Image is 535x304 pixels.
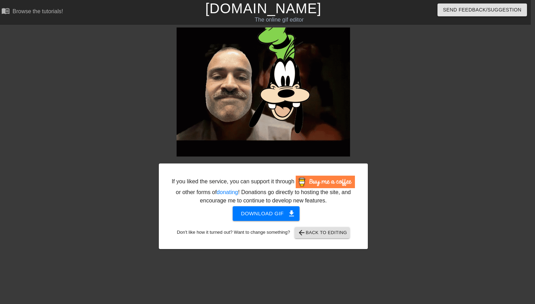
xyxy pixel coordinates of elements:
img: Buy Me A Coffee [296,176,355,188]
div: If you liked the service, you can support it through or other forms of ! Donations go directly to... [171,176,356,205]
span: Download gif [241,209,292,218]
a: donating [217,189,238,195]
button: Back to Editing [295,227,350,238]
span: menu_book [1,7,10,15]
div: Don't like how it turned out? Want to change something? [170,227,357,238]
span: Send Feedback/Suggestion [443,6,521,14]
a: [DOMAIN_NAME] [205,1,321,16]
button: Send Feedback/Suggestion [437,3,527,16]
span: get_app [287,209,296,218]
div: The online gif editor [178,16,381,24]
button: Download gif [233,206,300,221]
span: arrow_back [297,229,306,237]
a: Browse the tutorials! [1,7,63,17]
a: Download gif [227,210,300,216]
div: Browse the tutorials! [13,8,63,14]
img: YZEyWKXg.gif [177,27,350,157]
span: Back to Editing [297,229,347,237]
